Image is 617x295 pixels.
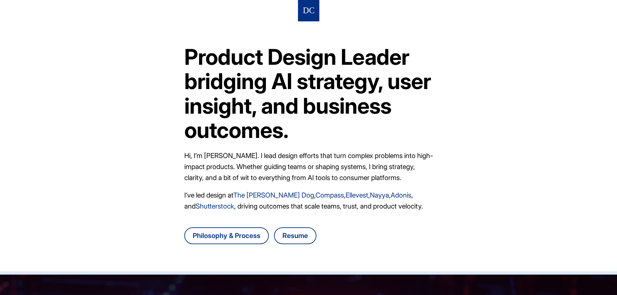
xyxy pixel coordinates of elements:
[184,190,433,212] p: I’ve led design at , , , , , and , driving outcomes that scale teams, trust, and product velocity.
[184,227,269,244] a: Go to Danny Chang's design philosophy and process page
[233,191,314,199] a: The [PERSON_NAME] Dog
[184,150,433,183] p: Hi, I’m [PERSON_NAME]. I lead design efforts that turn complex problems into high-impact products...
[370,191,389,199] a: Nayya
[196,202,234,210] a: Shutterstock
[184,45,433,142] h1: Product Design Leader bridging AI strategy, user insight, and business outcomes.
[391,191,411,199] a: Adonis
[315,191,344,199] a: Compass
[274,227,316,244] a: Download Danny Chang's resume as a PDF file
[303,5,314,17] img: Logo
[346,191,368,199] a: Ellevest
